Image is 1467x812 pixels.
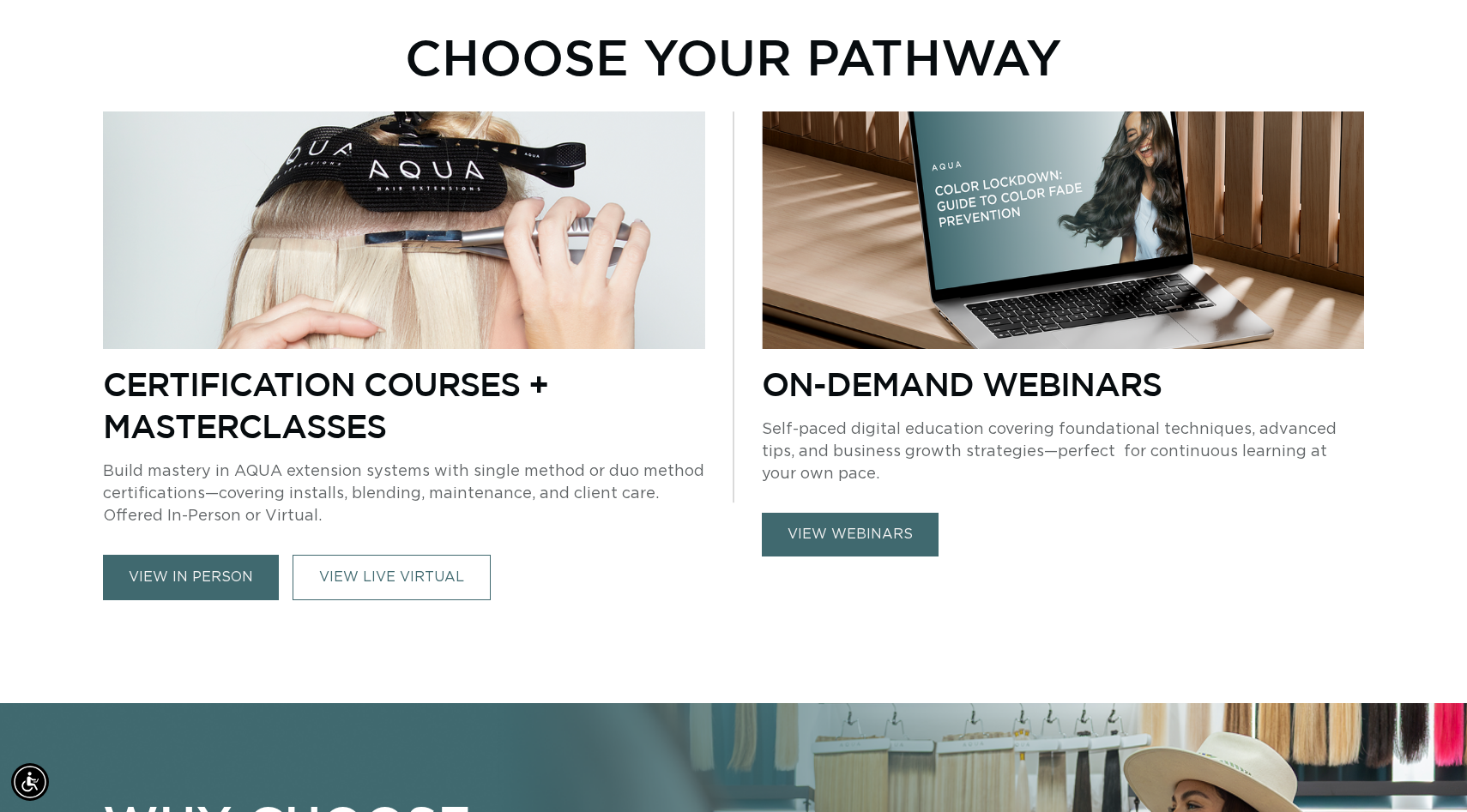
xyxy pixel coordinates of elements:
a: view in person [103,555,279,600]
p: On-Demand Webinars [762,363,1364,405]
p: Choose Your Pathway [405,27,1062,86]
div: Accessibility Menu [11,763,49,801]
p: Build mastery in AQUA extension systems with single method or duo method certifications—covering ... [103,460,705,527]
p: Certification Courses + Masterclasses [103,363,705,447]
a: VIEW LIVE VIRTUAL [293,555,491,600]
a: view webinars [762,513,939,556]
p: Self-paced digital education covering foundational techniques, advanced tips, and business growth... [762,418,1364,485]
